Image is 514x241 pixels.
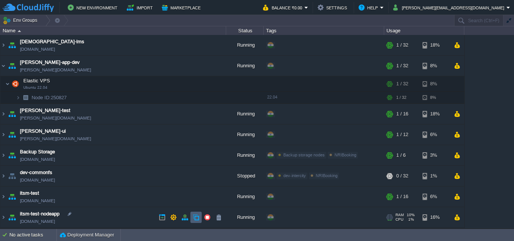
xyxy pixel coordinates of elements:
[395,213,404,217] span: RAM
[7,207,17,227] img: AMDAwAAAACH5BAEAAAAALAAAAAABAAEAAAICRAEAOw==
[20,59,80,66] a: [PERSON_NAME]-app-dev
[20,45,55,53] a: [DOMAIN_NAME]
[423,104,447,124] div: 18%
[226,104,264,124] div: Running
[20,127,66,135] a: [PERSON_NAME]-ui
[20,197,55,205] a: [DOMAIN_NAME]
[396,56,408,76] div: 1 / 32
[18,30,21,32] img: AMDAwAAAACH5BAEAAAAALAAAAAABAAEAAAICRAEAOw==
[9,229,56,241] div: No active tasks
[316,173,338,178] span: NRIBooking
[396,104,408,124] div: 1 / 16
[267,95,277,99] span: 22.04
[423,145,447,165] div: 3%
[406,217,414,222] span: 1%
[423,186,447,207] div: 6%
[226,145,264,165] div: Running
[396,166,408,186] div: 0 / 32
[396,186,408,207] div: 1 / 16
[20,169,52,176] a: dev-commonfs
[162,3,203,12] button: Marketplace
[20,189,39,197] a: itsm-test
[393,3,506,12] button: [PERSON_NAME][EMAIL_ADDRESS][DOMAIN_NAME]
[7,186,17,207] img: AMDAwAAAACH5BAEAAAAALAAAAAABAAEAAAICRAEAOw==
[0,35,6,55] img: AMDAwAAAACH5BAEAAAAALAAAAAABAAEAAAICRAEAOw==
[385,26,464,35] div: Usage
[423,92,447,103] div: 8%
[20,66,91,74] a: [PERSON_NAME][DOMAIN_NAME]
[0,56,6,76] img: AMDAwAAAACH5BAEAAAAALAAAAAABAAEAAAICRAEAOw==
[32,95,51,100] span: Node ID:
[335,153,356,157] span: NRIBooking
[226,166,264,186] div: Stopped
[7,104,17,124] img: AMDAwAAAACH5BAEAAAAALAAAAAABAAEAAAICRAEAOw==
[423,124,447,145] div: 6%
[20,38,84,45] a: [DEMOGRAPHIC_DATA]-lms
[5,76,10,91] img: AMDAwAAAACH5BAEAAAAALAAAAAABAAEAAAICRAEAOw==
[407,213,415,217] span: 10%
[226,186,264,207] div: Running
[423,35,447,55] div: 18%
[0,104,6,124] img: AMDAwAAAACH5BAEAAAAALAAAAAABAAEAAAICRAEAOw==
[0,186,6,207] img: AMDAwAAAACH5BAEAAAAALAAAAAABAAEAAAICRAEAOw==
[396,35,408,55] div: 1 / 32
[127,3,155,12] button: Import
[23,85,47,90] span: Ubuntu 22.04
[423,76,447,91] div: 8%
[7,166,17,186] img: AMDAwAAAACH5BAEAAAAALAAAAAABAAEAAAICRAEAOw==
[396,145,406,165] div: 1 / 6
[7,124,17,145] img: AMDAwAAAACH5BAEAAAAALAAAAAABAAEAAAICRAEAOw==
[0,207,6,227] img: AMDAwAAAACH5BAEAAAAALAAAAAABAAEAAAICRAEAOw==
[31,94,68,101] span: 250827
[1,26,226,35] div: Name
[20,135,91,142] a: [PERSON_NAME][DOMAIN_NAME]
[16,92,20,103] img: AMDAwAAAACH5BAEAAAAALAAAAAABAAEAAAICRAEAOw==
[7,56,17,76] img: AMDAwAAAACH5BAEAAAAALAAAAAABAAEAAAICRAEAOw==
[263,3,304,12] button: Balance ₹0.00
[23,77,51,84] span: Elastic VPS
[318,3,349,12] button: Settings
[68,3,120,12] button: New Environment
[7,145,17,165] img: AMDAwAAAACH5BAEAAAAALAAAAAABAAEAAAICRAEAOw==
[20,176,55,184] span: [DOMAIN_NAME]
[20,218,55,225] a: [DOMAIN_NAME]
[395,217,403,222] span: CPU
[3,3,54,12] img: CloudJiffy
[0,166,6,186] img: AMDAwAAAACH5BAEAAAAALAAAAAABAAEAAAICRAEAOw==
[226,56,264,76] div: Running
[226,124,264,145] div: Running
[396,92,406,103] div: 1 / 32
[227,26,263,35] div: Status
[396,124,408,145] div: 1 / 12
[3,15,40,26] button: Env Groups
[60,231,114,239] button: Deployment Manager
[226,35,264,55] div: Running
[359,3,380,12] button: Help
[283,153,325,157] span: Backup storage nodes
[283,173,306,178] span: dev-intercity
[20,107,70,114] a: [PERSON_NAME]-test
[7,35,17,55] img: AMDAwAAAACH5BAEAAAAALAAAAAABAAEAAAICRAEAOw==
[23,78,51,83] a: Elastic VPSUbuntu 22.04
[396,76,408,91] div: 1 / 32
[10,76,21,91] img: AMDAwAAAACH5BAEAAAAALAAAAAABAAEAAAICRAEAOw==
[31,94,68,101] a: Node ID:250827
[20,148,55,156] a: Backup Storage
[0,145,6,165] img: AMDAwAAAACH5BAEAAAAALAAAAAABAAEAAAICRAEAOw==
[20,210,59,218] a: itsm-test-nodeapp
[226,207,264,227] div: Running
[264,26,384,35] div: Tags
[0,124,6,145] img: AMDAwAAAACH5BAEAAAAALAAAAAABAAEAAAICRAEAOw==
[423,207,447,227] div: 16%
[482,211,506,233] iframe: chat widget
[423,166,447,186] div: 1%
[20,156,55,163] span: [DOMAIN_NAME]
